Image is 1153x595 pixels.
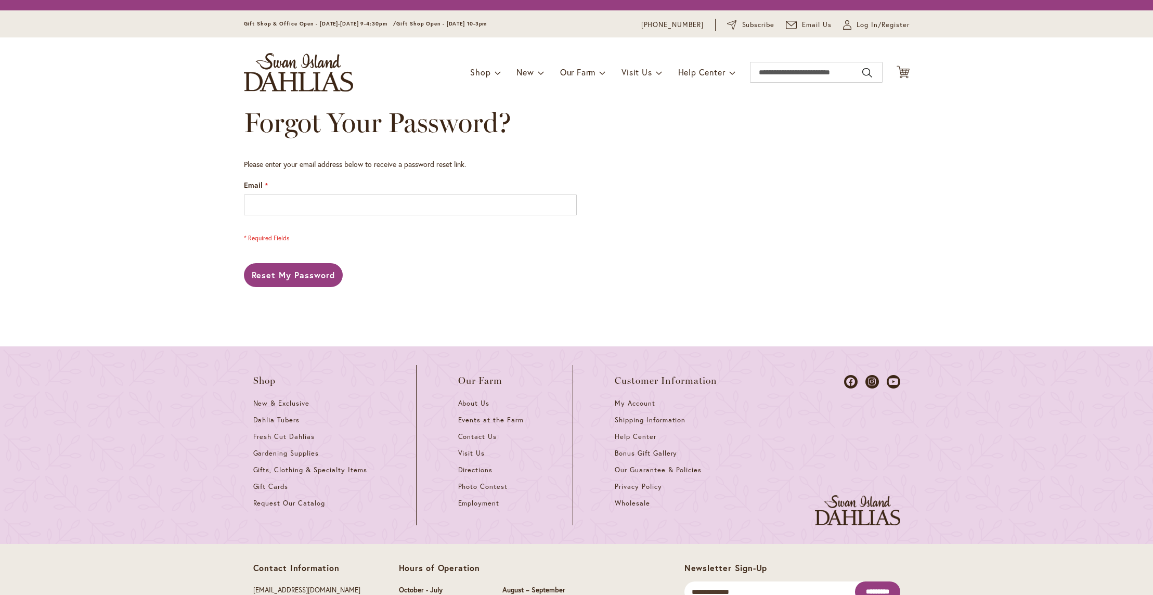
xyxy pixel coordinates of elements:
a: Dahlias on Youtube [887,375,900,389]
a: Dahlias on Instagram [865,375,879,389]
span: New [516,67,534,77]
a: Dahlias on Facebook [844,375,858,389]
span: Fresh Cut Dahlias [253,432,315,441]
span: Employment [458,499,500,508]
span: Request Our Catalog [253,499,325,508]
span: Newsletter Sign-Up [684,562,767,573]
span: Forgot Your Password? [244,106,511,139]
span: Our Guarantee & Policies [615,465,702,474]
span: Help Center [615,432,656,441]
div: Please enter your email address below to receive a password reset link. [244,159,577,170]
span: Wholesale [615,499,650,508]
p: Hours of Operation [399,563,578,573]
button: Reset My Password [244,263,343,287]
span: Subscribe [742,20,775,30]
span: Customer Information [615,376,718,386]
span: Gardening Supplies [253,449,319,458]
span: Visit Us [621,67,652,77]
span: Gifts, Clothing & Specialty Items [253,465,367,474]
span: My Account [615,399,655,408]
span: Directions [458,465,493,474]
span: Log In/Register [857,20,910,30]
span: Gift Shop & Office Open - [DATE]-[DATE] 9-4:30pm / [244,20,397,27]
span: Our Farm [458,376,503,386]
span: Shipping Information [615,416,685,424]
span: Dahlia Tubers [253,416,300,424]
a: store logo [244,53,353,92]
span: Shop [470,67,490,77]
span: Help Center [678,67,726,77]
p: Contact Information [253,563,370,573]
span: New & Exclusive [253,399,310,408]
a: Log In/Register [843,20,910,30]
span: Privacy Policy [615,482,662,491]
span: Email [244,180,263,190]
a: [PHONE_NUMBER] [641,20,704,30]
span: Contact Us [458,432,497,441]
button: Search [862,64,872,81]
span: Photo Contest [458,482,508,491]
span: Reset My Password [252,269,335,280]
span: Gift Cards [253,482,289,491]
span: Events at the Farm [458,416,524,424]
span: Bonus Gift Gallery [615,449,677,458]
a: [EMAIL_ADDRESS][DOMAIN_NAME] [253,586,360,594]
span: Visit Us [458,449,485,458]
a: Email Us [786,20,832,30]
a: Subscribe [727,20,774,30]
span: Shop [253,376,276,386]
span: Gift Shop Open - [DATE] 10-3pm [396,20,487,27]
span: Email Us [802,20,832,30]
span: About Us [458,399,490,408]
span: Our Farm [560,67,595,77]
